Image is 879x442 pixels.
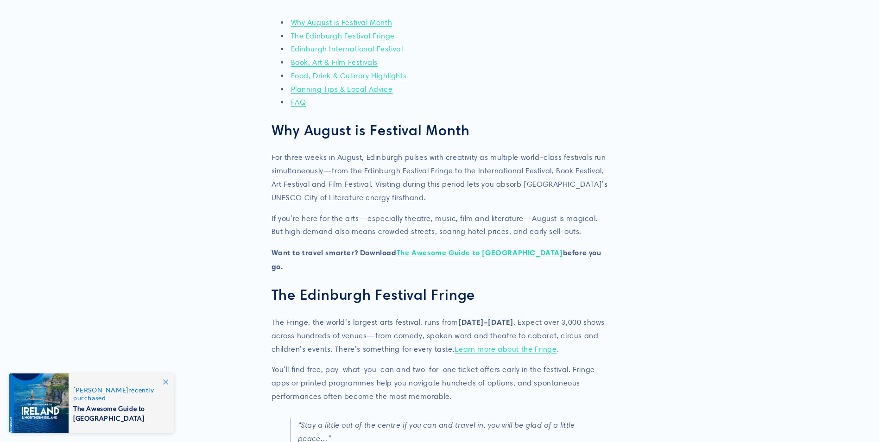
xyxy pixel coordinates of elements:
[272,121,608,139] h2: Why August is Festival Month
[455,345,556,354] a: Learn more about the Fringe
[272,316,608,356] p: The Fringe, the world’s largest arts festival, runs from . Expect over 3,000 shows across hundred...
[397,248,563,257] a: The Awesome Guide to [GEOGRAPHIC_DATA]
[272,212,608,239] p: If you’re here for the arts—especially theatre, music, film and literature—August is magical. But...
[291,44,403,53] a: Edinburgh International Festival
[73,386,128,394] span: [PERSON_NAME]
[291,58,378,67] a: Book, Art & Film Festivals
[272,286,608,303] h2: The Edinburgh Festival Fringe
[272,363,608,403] p: You’ll find free, pay‑what‑you‑can and two‑for‑one ticket offers early in the festival. Fringe ap...
[73,386,164,402] span: recently purchased
[272,248,601,271] strong: Want to travel smarter? Download before you go.
[73,402,164,423] span: The Awesome Guide to [GEOGRAPHIC_DATA]
[272,151,608,204] p: For three weeks in August, Edinburgh pulses with creativity as multiple world-class festivals run...
[458,317,513,327] strong: [DATE]–[DATE]
[291,18,392,27] a: Why August is Festival Month
[291,98,306,107] a: FAQ
[291,71,407,80] a: Food, Drink & Culinary Highlights
[291,85,393,94] a: Planning Tips & Local Advice
[291,32,395,40] a: The Edinburgh Festival Fringe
